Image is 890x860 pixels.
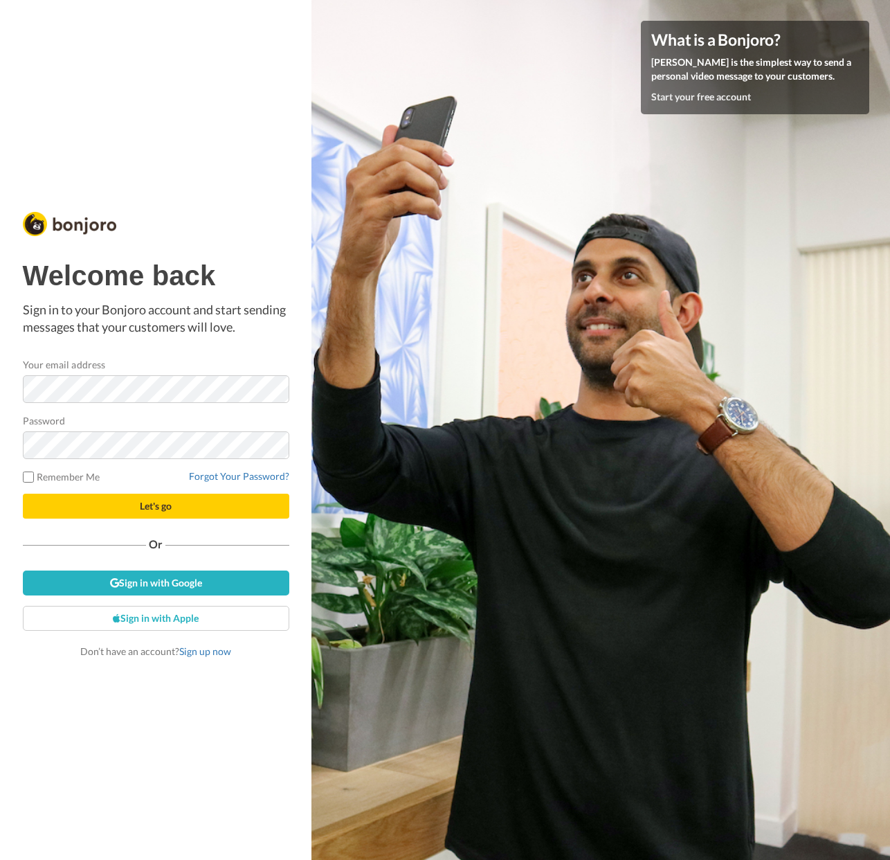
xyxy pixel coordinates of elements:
label: Your email address [23,357,105,372]
keeper-lock: Open Keeper Popup [264,381,281,397]
a: Sign in with Apple [23,606,289,631]
p: [PERSON_NAME] is the simplest way to send a personal video message to your customers. [651,55,859,83]
input: Remember Me [23,472,34,483]
label: Remember Me [23,469,100,484]
span: Or [146,539,165,549]
a: Start your free account [651,91,751,102]
h1: Welcome back [23,260,289,291]
a: Forgot Your Password? [189,470,289,482]
h4: What is a Bonjoro? [651,31,859,48]
button: Let's go [23,494,289,519]
span: Let's go [140,500,172,512]
a: Sign in with Google [23,571,289,595]
a: Sign up now [179,645,231,657]
span: Don’t have an account? [80,645,231,657]
label: Password [23,413,66,428]
p: Sign in to your Bonjoro account and start sending messages that your customers will love. [23,301,289,337]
